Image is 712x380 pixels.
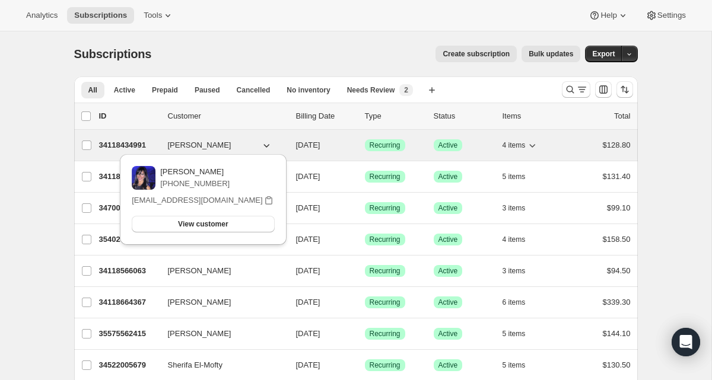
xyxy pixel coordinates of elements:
div: 34118664367[PERSON_NAME][DATE]SuccessRecurringSuccessActive6 items$339.30 [99,294,631,311]
span: Recurring [370,140,401,150]
p: 34118664367 [99,296,158,308]
span: All [88,85,97,95]
button: 5 items [503,357,539,373]
button: Analytics [19,7,65,24]
p: 34118566063 [99,265,158,277]
span: 4 items [503,140,526,150]
span: [PERSON_NAME] [168,139,231,151]
span: [DATE] [296,298,320,306]
span: [DATE] [296,266,320,275]
span: 6 items [503,298,526,307]
span: Active [438,140,458,150]
span: Recurring [370,235,401,244]
span: 4 items [503,235,526,244]
span: 5 items [503,360,526,370]
span: Recurring [370,298,401,307]
span: $128.80 [603,140,631,149]
button: Settings [638,7,693,24]
span: Sherifa El-Mofty [168,359,223,371]
button: Customize table column order and visibility [595,81,612,98]
p: Status [434,110,493,122]
p: 34522005679 [99,359,158,371]
span: Recurring [370,203,401,213]
p: 35402678447 [99,234,158,245]
span: 3 items [503,203,526,213]
span: [DATE] [296,235,320,244]
span: Recurring [370,266,401,276]
span: Paused [195,85,220,95]
span: Active [438,235,458,244]
div: Items [503,110,562,122]
p: ID [99,110,158,122]
button: Create new view [422,82,441,98]
span: Tools [144,11,162,20]
span: Active [438,360,458,370]
div: 34118434991[PERSON_NAME][DATE]SuccessRecurringSuccessActive4 items$128.80 [99,137,631,154]
button: [PERSON_NAME] [161,261,279,280]
p: 34118598831 [99,171,158,183]
button: Search and filter results [562,81,590,98]
span: Export [592,49,615,59]
span: Analytics [26,11,58,20]
button: 3 items [503,263,539,279]
button: [PERSON_NAME] [161,136,279,155]
span: Create subscription [443,49,510,59]
button: 5 items [503,168,539,185]
span: [PERSON_NAME] [168,296,231,308]
p: Customer [168,110,287,122]
span: View customer [178,219,228,229]
span: Help [600,11,616,20]
button: Bulk updates [522,46,580,62]
div: 34700820655[PERSON_NAME][DATE]SuccessRecurringSuccessActive3 items$99.10 [99,200,631,216]
span: $94.50 [607,266,631,275]
button: 3 items [503,200,539,216]
img: variant image [132,166,155,190]
p: Billing Date [296,110,355,122]
span: Needs Review [347,85,395,95]
div: Open Intercom Messenger [672,328,700,356]
span: 3 items [503,266,526,276]
span: [DATE] [296,172,320,181]
span: $130.50 [603,360,631,369]
span: Cancelled [237,85,271,95]
button: Subscriptions [67,7,134,24]
span: [PERSON_NAME] [168,328,231,340]
button: Export [585,46,622,62]
span: [PERSON_NAME] [168,265,231,277]
span: $131.40 [603,172,631,181]
p: 34700820655 [99,202,158,214]
span: 2 [404,85,408,95]
p: [EMAIL_ADDRESS][DOMAIN_NAME] [132,194,262,206]
button: [PERSON_NAME] [161,293,279,312]
div: 35402678447[PERSON_NAME][DATE]SuccessRecurringSuccessActive4 items$158.50 [99,231,631,248]
p: [PERSON_NAME] [160,166,230,178]
span: No inventory [287,85,330,95]
p: 34118434991 [99,139,158,151]
span: Recurring [370,172,401,181]
div: 34522005679Sherifa El-Mofty[DATE]SuccessRecurringSuccessActive5 items$130.50 [99,357,631,373]
button: View customer [132,216,274,232]
button: 6 items [503,294,539,311]
span: Active [438,203,458,213]
span: [DATE] [296,360,320,369]
button: Sort the results [616,81,633,98]
span: $158.50 [603,235,631,244]
button: Help [581,7,635,24]
span: [DATE] [296,203,320,212]
button: Create subscription [436,46,517,62]
span: Recurring [370,329,401,339]
div: IDCustomerBilling DateTypeStatusItemsTotal [99,110,631,122]
span: Recurring [370,360,401,370]
span: $144.10 [603,329,631,338]
span: [DATE] [296,329,320,338]
button: 4 items [503,231,539,248]
div: 34118598831[PERSON_NAME][GEOGRAPHIC_DATA][DATE]SuccessRecurringSuccessActive5 items$131.40 [99,168,631,185]
div: 34118566063[PERSON_NAME][DATE]SuccessRecurringSuccessActive3 items$94.50 [99,263,631,279]
span: [DATE] [296,140,320,149]
button: Sherifa El-Mofty [161,356,279,375]
button: 5 items [503,325,539,342]
button: [PERSON_NAME] [161,324,279,343]
span: Bulk updates [529,49,573,59]
span: Active [438,172,458,181]
span: $99.10 [607,203,631,212]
